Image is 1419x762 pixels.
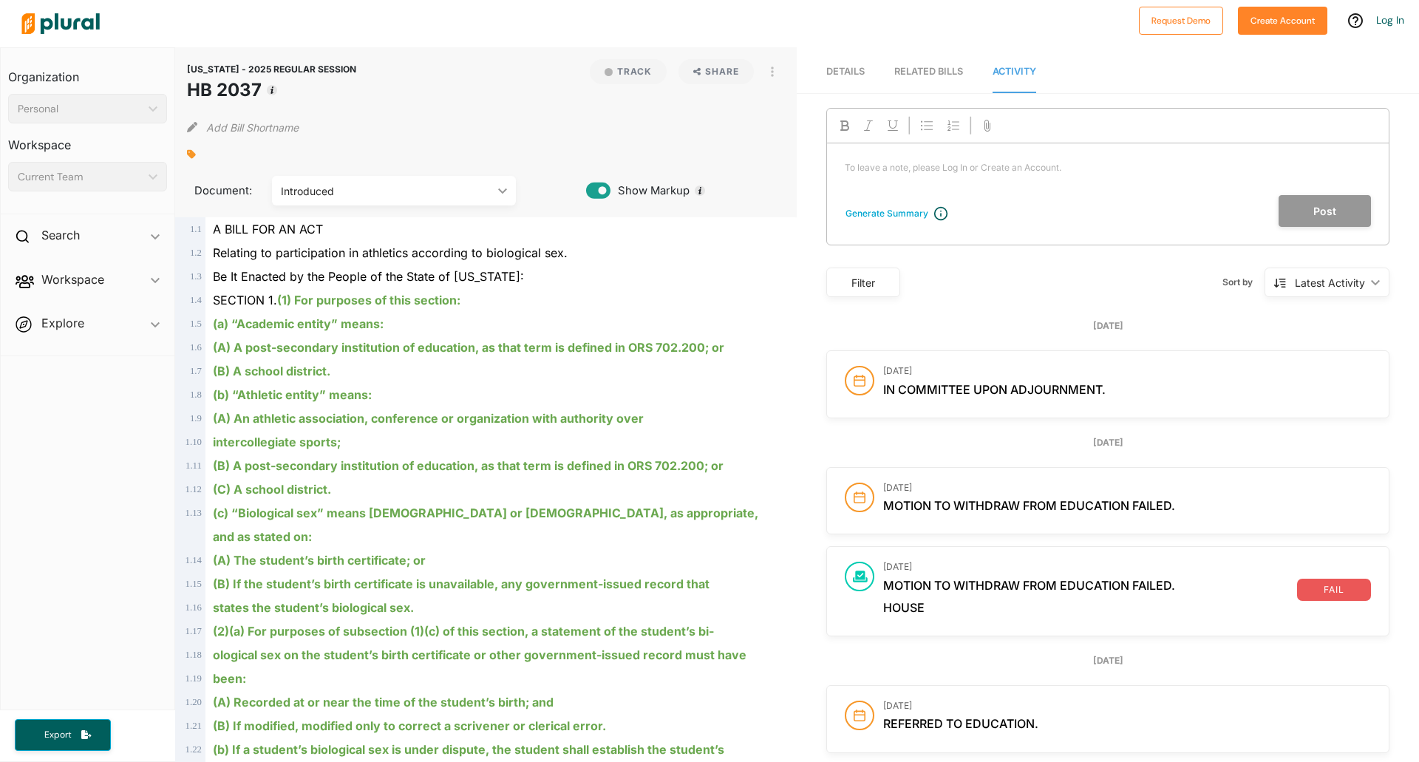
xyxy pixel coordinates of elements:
h3: [DATE] [883,562,1371,572]
a: Request Demo [1139,12,1223,27]
span: Document: [187,183,253,199]
ins: (1) For purposes of this section: [277,293,460,307]
h3: Organization [8,55,167,88]
h2: Search [41,227,80,243]
div: Tooltip anchor [265,84,279,97]
h3: Workspace [8,123,167,156]
span: In committee upon adjournment. [883,382,1106,397]
span: 1 . 9 [190,413,202,423]
span: 1 . 16 [186,602,202,613]
div: [DATE] [826,654,1389,667]
span: 1 . 7 [190,366,202,376]
ins: (A) An athletic association, conference or organization with authority over [213,411,644,426]
span: 1 . 20 [186,697,202,707]
span: 1 . 17 [186,626,202,636]
button: Share [673,59,760,84]
ins: (a) “Academic entity” means: [213,316,384,331]
div: Tooltip anchor [693,184,707,197]
button: Track [590,59,667,84]
ins: (B) A post-secondary institution of education, as that term is defined in ORS 702.200; or [213,458,724,473]
span: SECTION 1. [213,293,460,307]
h3: [DATE] [883,701,1371,711]
div: Personal [18,101,143,117]
span: 1 . 4 [190,295,202,305]
div: Generate Summary [845,207,928,220]
span: 1 . 5 [190,319,202,329]
span: 1 . 18 [186,650,202,660]
ins: intercollegiate sports; [213,435,341,449]
ins: (C) A school district. [213,482,331,497]
ins: (A) Recorded at or near the time of the student’s birth; and [213,695,554,710]
ins: (B) If the student’s birth certificate is unavailable, any government-issued record that [213,576,709,591]
button: Post [1279,195,1371,227]
span: 1 . 8 [190,389,202,400]
ins: (A) The student’s birth certificate; or [213,553,426,568]
div: Add tags [187,143,196,166]
h3: [DATE] [883,366,1371,376]
span: 1 . 10 [186,437,202,447]
h1: HB 2037 [187,77,356,103]
span: Export [34,729,81,741]
button: Add Bill Shortname [206,115,299,139]
span: Activity [993,66,1036,77]
span: Details [826,66,865,77]
div: [DATE] [826,319,1389,333]
div: Current Team [18,169,143,185]
ins: (2)(a) For purposes of subsection (1)(c) of this section, a statement of the student’s bi- [213,624,714,639]
span: 1 . 19 [186,673,202,684]
span: 1 . 15 [186,579,202,589]
ins: (A) A post-secondary institution of education, as that term is defined in ORS 702.200; or [213,340,724,355]
span: House [883,600,925,615]
a: RELATED BILLS [894,51,963,93]
a: Log In [1376,13,1404,27]
span: 1 . 21 [186,721,202,731]
h3: [DATE] [883,483,1371,493]
span: A BILL FOR AN ACT [213,222,323,237]
button: Share [678,59,755,84]
span: Referred to Education. [883,716,1038,731]
span: Sort by [1222,276,1265,289]
ins: (B) If modified, modified only to correct a scrivener or clerical error. [213,718,606,733]
ins: (B) A school district. [213,364,330,378]
a: Activity [993,51,1036,93]
span: Motion to withdraw from Education failed. [883,498,1175,513]
span: 1 . 3 [190,271,202,282]
span: 1 . 22 [186,744,202,755]
span: Be It Enacted by the People of the State of [US_STATE]: [213,269,524,284]
button: Generate Summary [841,206,933,221]
ins: been: [213,671,246,686]
ins: (b) “Athletic entity” means: [213,387,372,402]
ins: (c) “Biological sex” means [DEMOGRAPHIC_DATA] or [DEMOGRAPHIC_DATA], as appropriate, and as state... [213,506,758,544]
div: RELATED BILLS [894,64,963,78]
a: Details [826,51,865,93]
button: Request Demo [1139,7,1223,35]
a: Create Account [1238,12,1327,27]
span: 1 . 13 [186,508,202,518]
span: 1 . 1 [190,224,202,234]
div: Introduced [281,183,492,199]
span: fail [1306,585,1362,594]
span: 1 . 12 [186,484,202,494]
div: Latest Activity [1295,275,1365,290]
span: 1 . 2 [190,248,202,258]
button: Export [15,719,111,751]
span: [US_STATE] - 2025 REGULAR SESSION [187,64,356,75]
div: Filter [836,275,891,290]
span: 1 . 14 [186,555,202,565]
ins: (b) If a student’s biological sex is under dispute, the student shall establish the student’s [213,742,724,757]
div: [DATE] [826,436,1389,449]
ins: states the student’s biological sex. [213,600,414,615]
span: Motion to withdraw from Education failed. [883,579,1297,601]
button: Create Account [1238,7,1327,35]
ins: ological sex on the student’s birth certificate or other government-issued record must have [213,647,746,662]
span: 1 . 6 [190,342,202,353]
span: 1 . 11 [186,460,202,471]
span: Show Markup [610,183,690,199]
span: Relating to participation in athletics according to biological sex. [213,245,568,260]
